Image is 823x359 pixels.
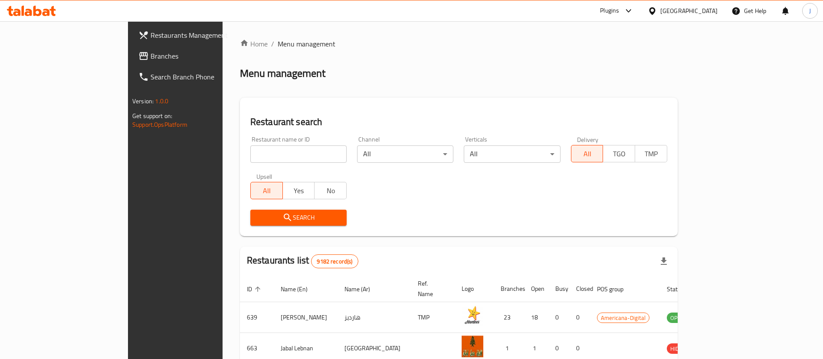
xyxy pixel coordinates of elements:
[548,276,569,302] th: Busy
[311,254,358,268] div: Total records count
[603,145,635,162] button: TGO
[250,210,347,226] button: Search
[577,136,599,142] label: Delivery
[464,145,560,163] div: All
[247,254,358,268] h2: Restaurants list
[247,284,263,294] span: ID
[667,313,688,323] div: OPEN
[524,276,548,302] th: Open
[250,145,347,163] input: Search for restaurant name or ID..
[494,302,524,333] td: 23
[256,173,272,179] label: Upsell
[155,96,168,107] span: 1.0.0
[281,284,319,294] span: Name (En)
[548,302,569,333] td: 0
[569,276,590,302] th: Closed
[278,39,335,49] span: Menu management
[455,276,494,302] th: Logo
[257,212,340,223] span: Search
[418,278,444,299] span: Ref. Name
[667,313,688,323] span: OPEN
[411,302,455,333] td: TMP
[338,302,411,333] td: هارديز
[524,302,548,333] td: 18
[274,302,338,333] td: [PERSON_NAME]
[575,148,600,160] span: All
[597,284,635,294] span: POS group
[653,251,674,272] div: Export file
[132,110,172,122] span: Get support on:
[494,276,524,302] th: Branches
[286,184,311,197] span: Yes
[314,182,347,199] button: No
[240,66,325,80] h2: Menu management
[667,344,693,354] span: HIDDEN
[250,115,667,128] h2: Restaurant search
[607,148,632,160] span: TGO
[131,46,266,66] a: Branches
[667,284,695,294] span: Status
[240,39,678,49] nav: breadcrumb
[462,336,483,357] img: Jabal Lebnan
[132,119,187,130] a: Support.OpsPlatform
[282,182,315,199] button: Yes
[311,257,357,266] span: 9182 record(s)
[132,96,154,107] span: Version:
[597,313,649,323] span: Americana-Digital
[569,302,590,333] td: 0
[151,30,259,40] span: Restaurants Management
[462,305,483,326] img: Hardee's
[151,51,259,61] span: Branches
[131,25,266,46] a: Restaurants Management
[809,6,811,16] span: J
[254,184,279,197] span: All
[151,72,259,82] span: Search Branch Phone
[318,184,343,197] span: No
[635,145,667,162] button: TMP
[271,39,274,49] li: /
[660,6,718,16] div: [GEOGRAPHIC_DATA]
[357,145,453,163] div: All
[600,6,619,16] div: Plugins
[571,145,603,162] button: All
[639,148,664,160] span: TMP
[250,182,283,199] button: All
[344,284,381,294] span: Name (Ar)
[131,66,266,87] a: Search Branch Phone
